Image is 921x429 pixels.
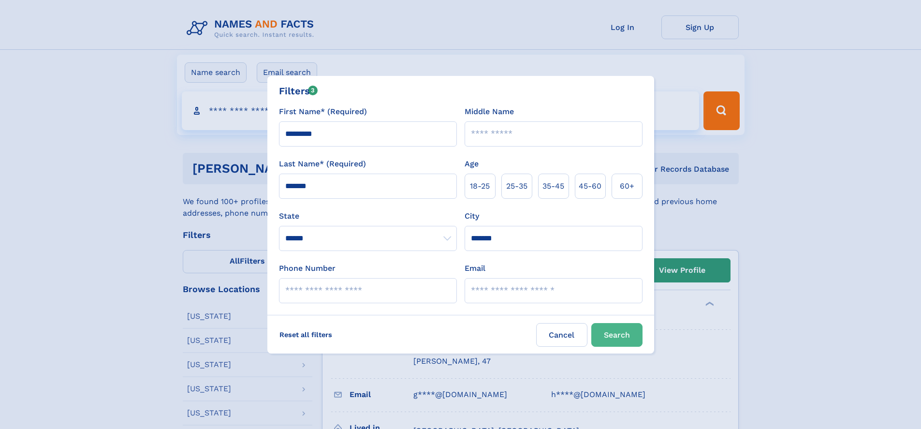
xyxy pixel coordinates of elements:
span: 60+ [620,180,634,192]
span: 45‑60 [579,180,601,192]
label: Last Name* (Required) [279,158,366,170]
label: Cancel [536,323,587,347]
label: Middle Name [465,106,514,118]
label: City [465,210,479,222]
label: Phone Number [279,263,336,274]
label: Email [465,263,485,274]
label: First Name* (Required) [279,106,367,118]
div: Filters [279,84,318,98]
span: 18‑25 [470,180,490,192]
button: Search [591,323,643,347]
label: Reset all filters [273,323,338,346]
span: 35‑45 [542,180,564,192]
label: State [279,210,457,222]
span: 25‑35 [506,180,527,192]
label: Age [465,158,479,170]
